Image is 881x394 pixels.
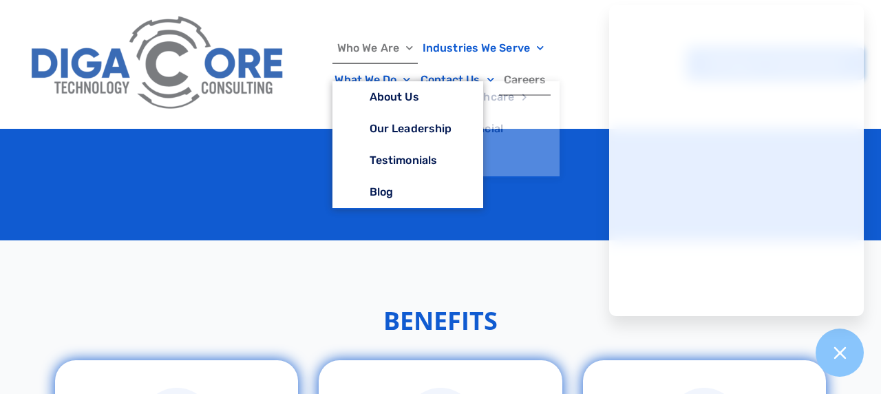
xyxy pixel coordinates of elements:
h2: Benefits [383,302,498,340]
a: Industries We Serve [418,32,549,64]
a: Testimonials [332,145,483,176]
a: What We Do [330,64,415,96]
a: Careers [499,64,551,96]
a: About Us [332,81,483,113]
nav: Menu [299,32,582,96]
a: Healthcare [418,81,560,113]
iframe: Chatgenie Messenger [609,5,864,316]
a: Our Leadership [332,113,483,145]
ul: Who We Are [332,81,483,209]
a: Who We Are [332,32,418,64]
a: Contact Us [416,64,499,96]
img: Digacore Logo [24,7,293,121]
ul: Industries We Serve [418,81,560,178]
a: Blog [332,176,483,208]
a: SMB [418,145,560,176]
a: Financial [418,113,560,145]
